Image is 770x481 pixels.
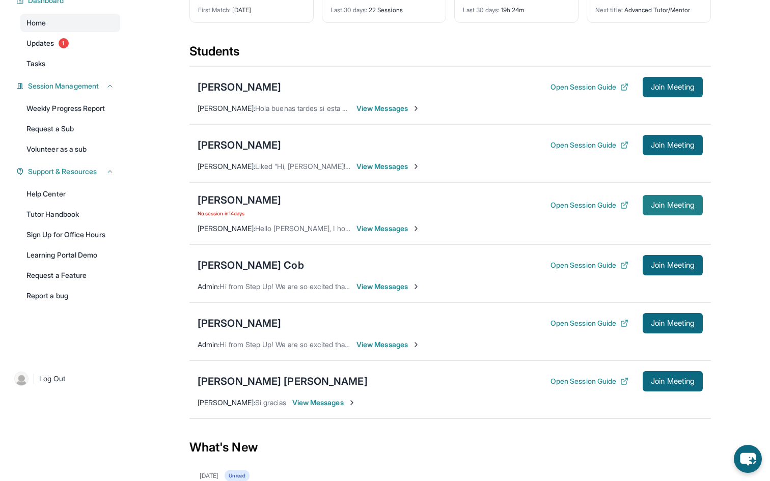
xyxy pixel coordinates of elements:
[412,282,420,291] img: Chevron-Right
[20,225,120,244] a: Sign Up for Office Hours
[643,313,703,333] button: Join Meeting
[412,162,420,171] img: Chevron-Right
[198,258,304,272] div: [PERSON_NAME] Cob
[331,6,367,14] span: Last 30 days :
[24,166,114,177] button: Support & Resources
[292,398,356,408] span: View Messages
[20,14,120,32] a: Home
[26,18,46,28] span: Home
[198,6,231,14] span: First Match :
[255,104,381,112] span: Hola buenas tardes si esta bien gracias
[198,398,255,407] span: [PERSON_NAME] :
[20,140,120,158] a: Volunteer as a sub
[20,120,120,138] a: Request a Sub
[198,340,219,349] span: Admin :
[20,205,120,223] a: Tutor Handbook
[20,287,120,305] a: Report a bug
[551,318,628,328] button: Open Session Guide
[551,200,628,210] button: Open Session Guide
[28,166,97,177] span: Support & Resources
[412,104,420,112] img: Chevron-Right
[463,6,500,14] span: Last 30 days :
[643,135,703,155] button: Join Meeting
[255,162,662,171] span: Liked “Hi, [PERSON_NAME]! Just a reminder that our tutoring session will begin in 30 minutes. I'l...
[189,425,711,470] div: What's New
[26,38,54,48] span: Updates
[551,376,628,386] button: Open Session Guide
[643,195,703,215] button: Join Meeting
[26,59,45,69] span: Tasks
[356,103,420,114] span: View Messages
[551,140,628,150] button: Open Session Guide
[651,202,695,208] span: Join Meeting
[651,142,695,148] span: Join Meeting
[651,262,695,268] span: Join Meeting
[255,224,680,233] span: Hello [PERSON_NAME], I hope this message finds you well, [PERSON_NAME] tutoring session will star...
[20,185,120,203] a: Help Center
[595,6,623,14] span: Next title :
[198,193,281,207] div: [PERSON_NAME]
[33,373,35,385] span: |
[20,266,120,285] a: Request a Feature
[39,374,66,384] span: Log Out
[59,38,69,48] span: 1
[356,281,420,292] span: View Messages
[198,224,255,233] span: [PERSON_NAME] :
[643,255,703,275] button: Join Meeting
[198,282,219,291] span: Admin :
[198,162,255,171] span: [PERSON_NAME] :
[198,316,281,330] div: [PERSON_NAME]
[24,81,114,91] button: Session Management
[20,34,120,52] a: Updates1
[643,371,703,391] button: Join Meeting
[551,260,628,270] button: Open Session Guide
[412,341,420,349] img: Chevron-Right
[356,223,420,234] span: View Messages
[10,367,120,390] a: |Log Out
[412,224,420,233] img: Chevron-Right
[198,80,281,94] div: [PERSON_NAME]
[643,77,703,97] button: Join Meeting
[20,246,120,264] a: Learning Portal Demo
[20,99,120,118] a: Weekly Progress Report
[255,398,286,407] span: Si gracias
[734,445,762,473] button: chat-button
[348,399,356,407] img: Chevron-Right
[651,378,695,384] span: Join Meeting
[198,374,368,388] div: [PERSON_NAME] [PERSON_NAME]
[356,161,420,172] span: View Messages
[20,54,120,73] a: Tasks
[198,104,255,112] span: [PERSON_NAME] :
[28,81,99,91] span: Session Management
[14,372,29,386] img: user-img
[200,472,218,480] div: [DATE]
[651,84,695,90] span: Join Meeting
[198,209,281,217] span: No session in 14 days
[189,43,711,66] div: Students
[356,339,420,350] span: View Messages
[198,138,281,152] div: [PERSON_NAME]
[651,320,695,326] span: Join Meeting
[551,82,628,92] button: Open Session Guide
